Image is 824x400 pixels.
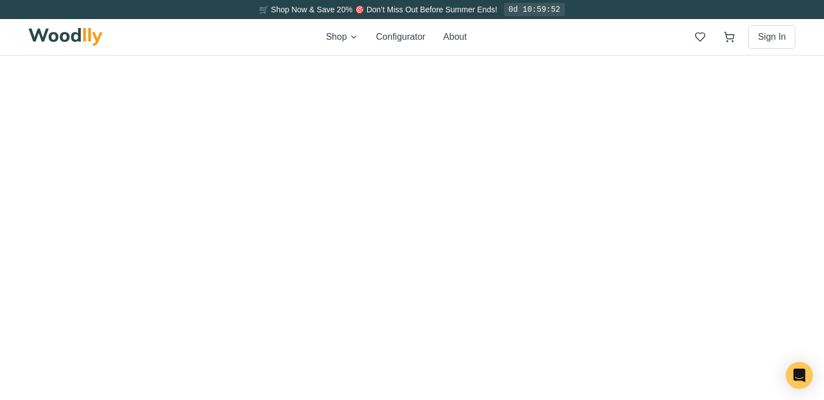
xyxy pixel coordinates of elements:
div: 0d 10:59:52 [504,3,564,16]
button: About [443,30,467,44]
div: Open Intercom Messenger [786,362,813,389]
img: Woodlly [29,28,103,46]
button: Sign In [748,25,795,49]
button: Configurator [376,30,425,44]
span: 🛒 Shop Now & Save 20% 🎯 Don’t Miss Out Before Summer Ends! [259,5,497,14]
button: Shop [326,30,358,44]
